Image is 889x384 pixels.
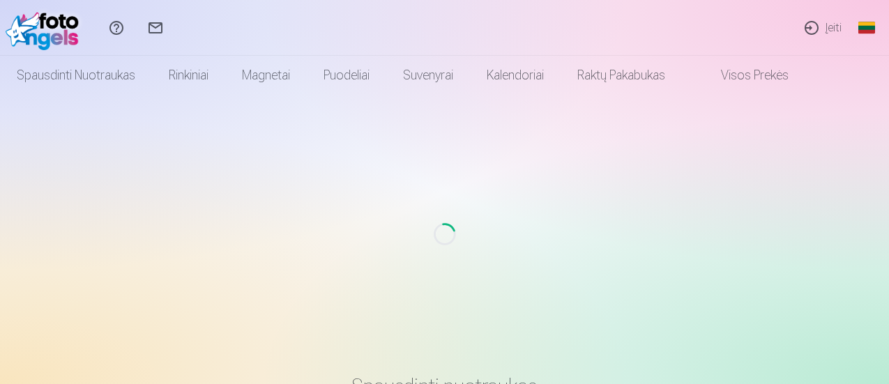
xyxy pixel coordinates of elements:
a: Visos prekės [682,56,805,95]
a: Raktų pakabukas [561,56,682,95]
a: Puodeliai [307,56,386,95]
a: Suvenyrai [386,56,470,95]
a: Magnetai [225,56,307,95]
img: /fa2 [6,6,86,50]
a: Kalendoriai [470,56,561,95]
a: Rinkiniai [152,56,225,95]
